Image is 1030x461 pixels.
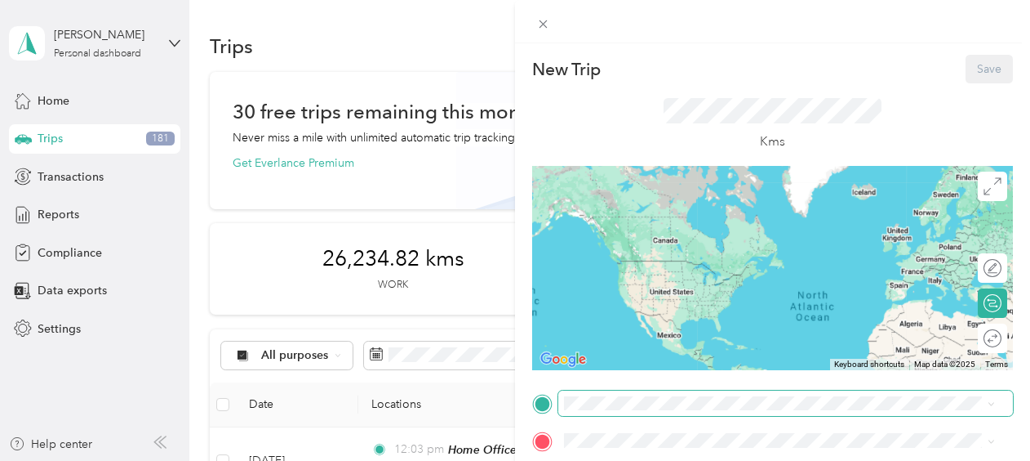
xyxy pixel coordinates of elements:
iframe: Everlance-gr Chat Button Frame [939,369,1030,461]
img: Google [536,349,590,370]
p: New Trip [532,58,601,81]
span: Map data ©2025 [914,360,975,369]
button: Keyboard shortcuts [834,359,904,370]
a: Open this area in Google Maps (opens a new window) [536,349,590,370]
p: Kms [760,132,785,152]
